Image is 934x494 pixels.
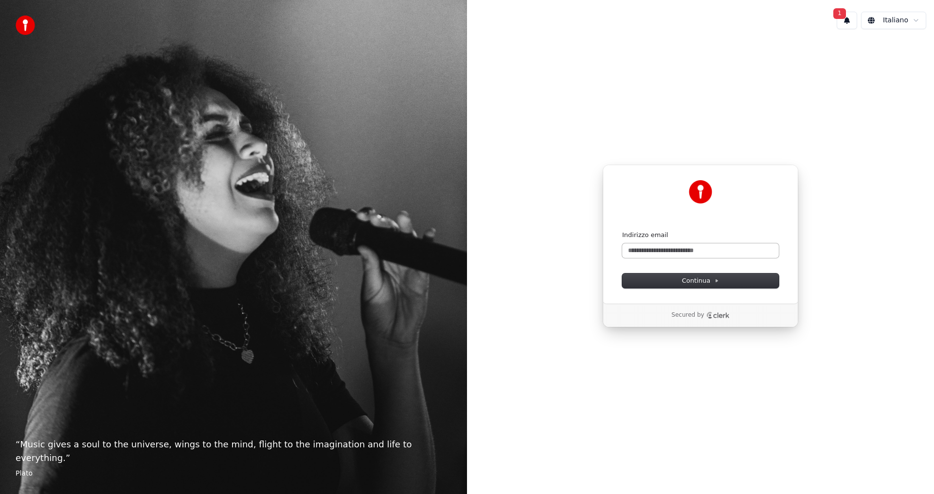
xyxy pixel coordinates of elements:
footer: Plato [16,469,451,478]
a: Clerk logo [706,312,730,319]
span: Continua [682,276,719,285]
img: youka [16,16,35,35]
button: Continua [622,273,779,288]
span: 1 [833,8,846,19]
label: Indirizzo email [622,231,668,239]
img: Youka [689,180,712,204]
button: 1 [837,12,857,29]
p: “ Music gives a soul to the universe, wings to the mind, flight to the imagination and life to ev... [16,438,451,465]
p: Secured by [671,311,704,319]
